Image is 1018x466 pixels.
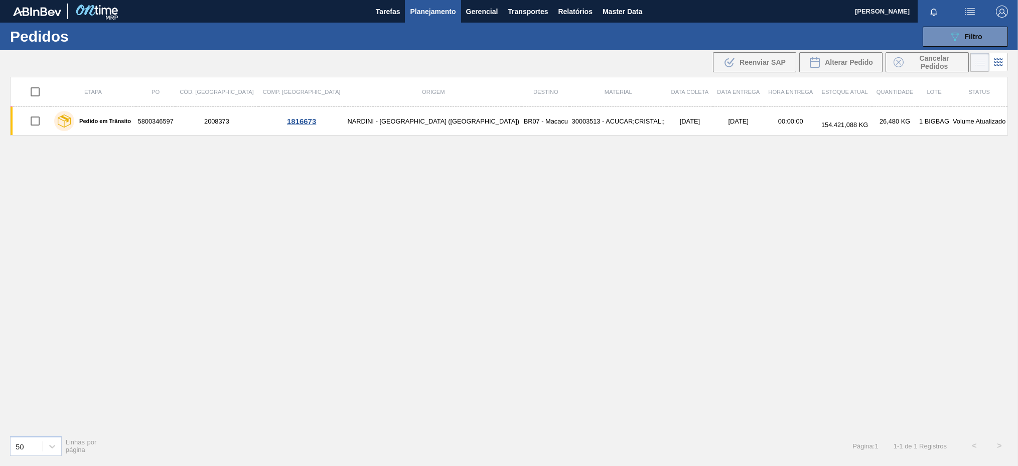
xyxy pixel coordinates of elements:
span: Tarefas [376,6,400,18]
button: > [987,433,1012,458]
div: Visão em Cards [989,53,1008,72]
button: Cancelar Pedidos [886,52,969,72]
span: Etapa [84,89,102,95]
td: [DATE] [713,107,764,136]
td: 26,480 KG [872,107,917,136]
div: Visão em Lista [970,53,989,72]
span: Gerencial [466,6,498,18]
span: Página : 1 [852,442,878,450]
span: Cód. [GEOGRAPHIC_DATA] [180,89,254,95]
h1: Pedidos [10,31,161,42]
span: Cancelar Pedidos [908,54,961,70]
span: 154.421,088 KG [821,121,868,129]
span: Comp. [GEOGRAPHIC_DATA] [263,89,341,95]
button: Filtro [923,27,1008,47]
div: 1816673 [260,117,344,126]
span: Linhas por página [66,438,97,453]
span: Relatórios [558,6,592,18]
button: Notificações [918,5,950,19]
td: 30003513 - ACUCAR;CRISTAL;; [569,107,667,136]
img: userActions [964,6,976,18]
td: 1 BIGBAG [918,107,951,136]
span: Quantidade [877,89,913,95]
td: 2008373 [175,107,258,136]
td: BR07 - Macacu [522,107,569,136]
div: Alterar Pedido [799,52,883,72]
div: Cancelar Pedidos em Massa [886,52,969,72]
span: Reenviar SAP [740,58,786,66]
span: Lote [927,89,941,95]
div: 50 [16,442,24,450]
span: Destino [533,89,558,95]
label: Pedido em Trânsito [74,118,131,124]
td: [DATE] [667,107,713,136]
img: Logout [996,6,1008,18]
td: Volume Atualizado [951,107,1007,136]
div: Reenviar SAP [713,52,796,72]
span: Master Data [603,6,642,18]
span: Hora Entrega [768,89,813,95]
span: Status [968,89,989,95]
td: 00:00:00 [764,107,817,136]
span: Transportes [508,6,548,18]
a: Pedido em Trânsito58003465972008373NARDINI - [GEOGRAPHIC_DATA] ([GEOGRAPHIC_DATA])BR07 - Macacu30... [11,107,1008,136]
span: Data coleta [671,89,709,95]
button: < [962,433,987,458]
span: Alterar Pedido [825,58,873,66]
span: Filtro [965,33,982,41]
span: Material [605,89,632,95]
span: PO [152,89,160,95]
img: TNhmsLtSVTkK8tSr43FrP2fwEKptu5GPRR3wAAAABJRU5ErkJggg== [13,7,61,16]
span: Origem [422,89,445,95]
span: Planejamento [410,6,456,18]
td: 5800346597 [136,107,175,136]
span: Estoque atual [821,89,867,95]
span: Data entrega [717,89,760,95]
span: 1 - 1 de 1 Registros [894,442,947,450]
td: NARDINI - [GEOGRAPHIC_DATA] ([GEOGRAPHIC_DATA]) [345,107,522,136]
